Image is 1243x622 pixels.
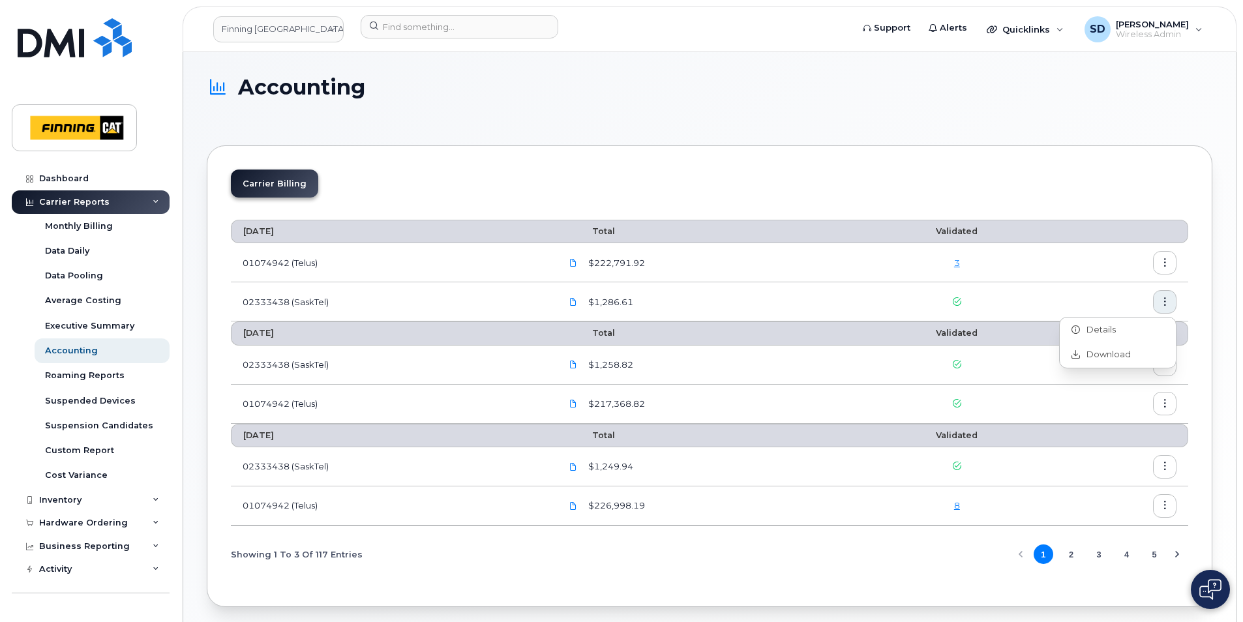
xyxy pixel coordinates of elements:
[561,290,586,313] a: FinningCanada.Sasktel.02333438.082025.pdf
[561,251,586,274] a: 1074942_1265779507_2025-08-14.pdf
[1167,544,1187,564] button: Next Page
[586,257,645,269] span: $222,791.92
[561,226,615,236] span: Total
[586,359,633,371] span: $1,258.82
[231,243,549,282] td: 01074942 (Telus)
[862,424,1052,447] th: Validated
[231,544,363,564] span: Showing 1 To 3 Of 117 Entries
[561,392,586,415] a: 1074942_1254384609_2025-07-14.pdf
[231,486,549,526] td: 01074942 (Telus)
[231,282,549,321] td: 02333438 (SaskTel)
[1199,579,1221,600] img: Open chat
[954,500,960,511] a: 8
[586,296,633,308] span: $1,286.61
[1080,324,1116,336] span: Details
[561,353,586,376] a: FinningCanada.Sasktel.02333438.072025.pdf
[561,430,615,440] span: Total
[231,346,549,385] td: 02333438 (SaskTel)
[1061,544,1081,564] button: Page 2
[1145,544,1164,564] button: Page 5
[231,220,549,243] th: [DATE]
[231,385,549,424] td: 01074942 (Telus)
[954,258,960,268] a: 3
[586,499,645,512] span: $226,998.19
[231,321,549,345] th: [DATE]
[231,424,549,447] th: [DATE]
[1117,544,1137,564] button: Page 4
[1080,349,1131,361] span: Download
[231,447,549,486] td: 02333438 (SaskTel)
[1034,544,1053,564] button: Page 1
[586,398,645,410] span: $217,368.82
[561,494,586,517] a: 1074942_1243307405_2025-06-14.pdf
[561,328,615,338] span: Total
[238,76,365,98] span: Accounting
[862,220,1052,243] th: Validated
[1089,544,1109,564] button: Page 3
[561,455,586,478] a: FinningCanada.Sasktel.02333438.062025.pdf
[862,321,1052,345] th: Validated
[586,460,633,473] span: $1,249.94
